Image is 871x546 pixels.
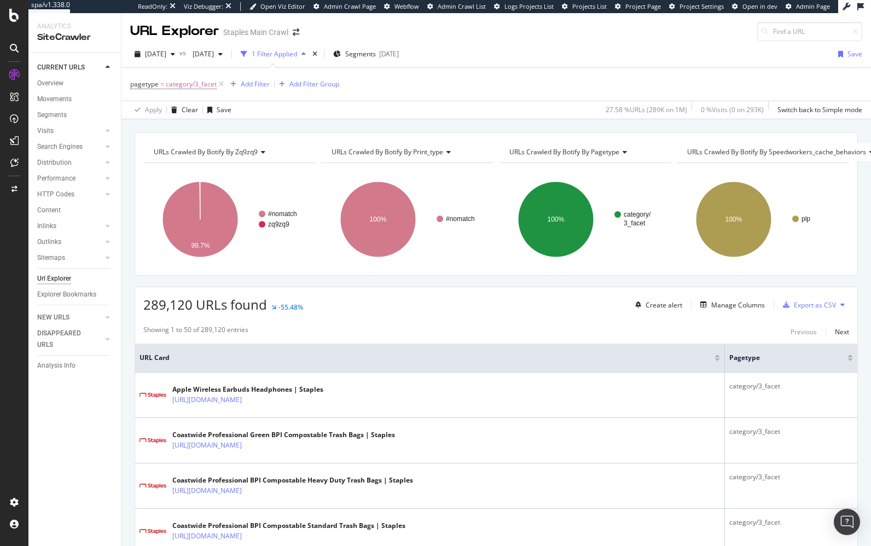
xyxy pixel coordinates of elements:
[37,189,102,200] a: HTTP Codes
[37,22,112,31] div: Analytics
[384,2,419,11] a: Webflow
[562,2,607,11] a: Projects List
[729,472,853,482] div: category/3_facet
[680,2,724,10] span: Project Settings
[37,31,112,44] div: SiteCrawler
[370,216,387,223] text: 100%
[615,2,661,11] a: Project Page
[332,147,443,156] span: URLs Crawled By Botify By print_type
[37,189,74,200] div: HTTP Codes
[268,220,289,228] text: zq9zq9
[37,173,76,184] div: Performance
[669,2,724,11] a: Project Settings
[172,394,242,405] a: [URL][DOMAIN_NAME]
[345,49,376,59] span: Segments
[37,109,113,121] a: Segments
[504,2,554,10] span: Logs Projects List
[172,475,413,485] div: Coastwide Professional BPI Compostable Heavy Duty Trash Bags | Staples
[37,141,102,153] a: Search Engines
[143,295,267,313] span: 289,120 URLs found
[172,531,242,542] a: [URL][DOMAIN_NAME]
[37,125,54,137] div: Visits
[37,236,102,248] a: Outlinks
[37,220,56,232] div: Inlinks
[321,172,493,267] svg: A chart.
[711,300,765,310] div: Manage Columns
[289,79,339,89] div: Add Filter Group
[37,220,102,232] a: Inlinks
[172,385,323,394] div: Apple Wireless Earbuds Headphones | Staples
[310,49,320,60] div: times
[507,143,661,161] h4: URLs Crawled By Botify By pagetype
[278,303,303,312] div: -55.48%
[140,529,167,534] img: main image
[166,77,217,92] span: category/3_facet
[152,143,306,161] h4: URLs Crawled By Botify By zq9zq9
[802,215,810,223] text: plp
[791,327,817,336] div: Previous
[835,325,849,338] button: Next
[191,242,210,249] text: 99.7%
[329,45,403,63] button: Segments[DATE]
[188,49,214,59] span: 2025 Jan. 18th
[834,45,862,63] button: Save
[37,252,65,264] div: Sitemaps
[687,147,866,156] span: URLs Crawled By Botify By speedworkers_cache_behaviors
[37,312,69,323] div: NEW URLS
[37,236,61,248] div: Outlinks
[182,105,198,114] div: Clear
[37,312,102,323] a: NEW URLS
[172,430,395,440] div: Coastwide Professional Green BPI Compostable Trash Bags | Staples
[140,484,167,489] img: main image
[130,45,179,63] button: [DATE]
[779,296,836,313] button: Export as CSV
[625,2,661,10] span: Project Page
[140,438,167,443] img: main image
[37,94,72,105] div: Movements
[37,328,102,351] a: DISAPPEARED URLS
[701,105,764,114] div: 0 % Visits ( 0 on 293K )
[847,49,862,59] div: Save
[167,101,198,119] button: Clear
[37,173,102,184] a: Performance
[729,518,853,527] div: category/3_facet
[729,353,831,363] span: pagetype
[37,157,72,169] div: Distribution
[293,28,299,36] div: arrow-right-arrow-left
[742,2,777,10] span: Open in dev
[160,79,164,89] span: =
[37,328,92,351] div: DISAPPEARED URLS
[130,101,162,119] button: Apply
[438,2,486,10] span: Admin Crawl List
[725,216,742,223] text: 100%
[172,440,242,451] a: [URL][DOMAIN_NAME]
[37,205,61,216] div: Content
[241,79,270,89] div: Add Filter
[249,2,305,11] a: Open Viz Editor
[143,172,316,267] div: A chart.
[37,289,96,300] div: Explorer Bookmarks
[786,2,830,11] a: Admin Page
[130,22,219,40] div: URL Explorer
[773,101,862,119] button: Switch back to Simple mode
[329,143,484,161] h4: URLs Crawled By Botify By print_type
[140,393,167,398] img: main image
[37,78,113,89] a: Overview
[138,2,167,11] div: ReadOnly:
[677,172,849,267] svg: A chart.
[794,300,836,310] div: Export as CSV
[835,327,849,336] div: Next
[172,521,405,531] div: Coastwide Professional BPI Compostable Standard Trash Bags | Staples
[729,427,853,437] div: category/3_facet
[275,78,339,91] button: Add Filter Group
[37,289,113,300] a: Explorer Bookmarks
[37,157,102,169] a: Distribution
[777,105,862,114] div: Switch back to Simple mode
[394,2,419,10] span: Webflow
[252,49,297,59] div: 1 Filter Applied
[37,78,63,89] div: Overview
[646,300,682,310] div: Create alert
[791,325,817,338] button: Previous
[427,2,486,11] a: Admin Crawl List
